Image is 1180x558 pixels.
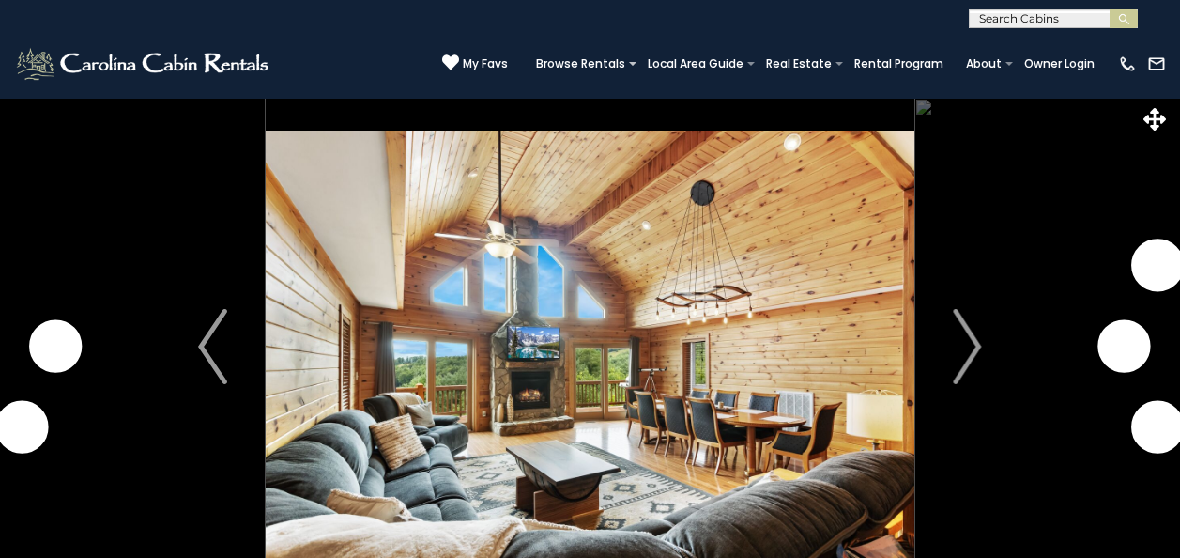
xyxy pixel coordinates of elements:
a: Real Estate [757,51,841,77]
a: Browse Rentals [527,51,635,77]
img: mail-regular-white.png [1147,54,1166,73]
a: About [957,51,1011,77]
a: Rental Program [845,51,953,77]
a: My Favs [442,54,508,73]
img: arrow [953,309,981,384]
img: arrow [198,309,226,384]
a: Local Area Guide [638,51,753,77]
img: phone-regular-white.png [1118,54,1137,73]
span: My Favs [463,55,508,72]
a: Owner Login [1015,51,1104,77]
img: White-1-2.png [14,45,274,83]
